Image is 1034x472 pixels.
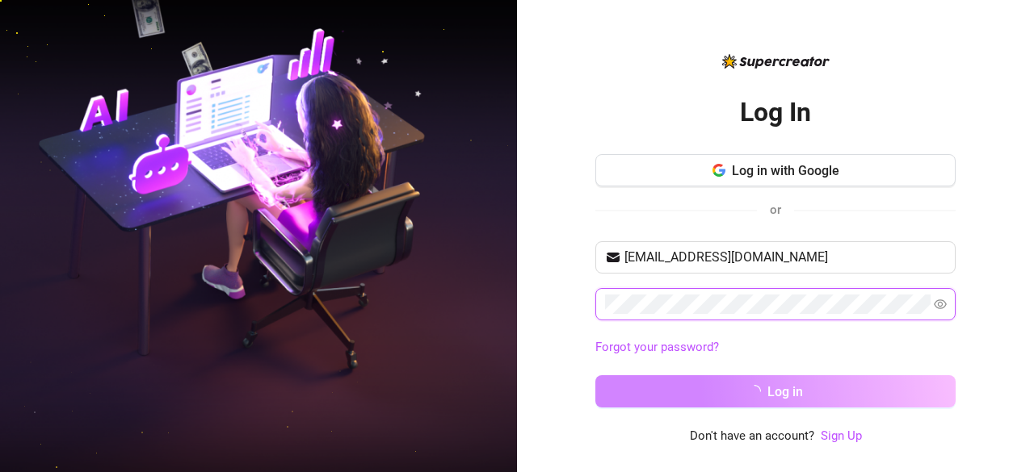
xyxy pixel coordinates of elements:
a: Forgot your password? [595,340,719,354]
h2: Log In [740,96,811,129]
span: Don't have an account? [690,427,814,446]
img: logo-BBDzfeDw.svg [722,54,830,69]
span: Log in with Google [732,163,839,178]
button: Log in with Google [595,154,956,186]
input: Your email [624,248,946,267]
span: or [770,203,781,217]
a: Sign Up [821,427,862,446]
a: Forgot your password? [595,338,956,357]
a: Sign Up [821,428,862,443]
span: loading [748,385,761,398]
span: eye [934,298,947,311]
span: Log in [767,384,803,399]
button: Log in [595,375,956,407]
